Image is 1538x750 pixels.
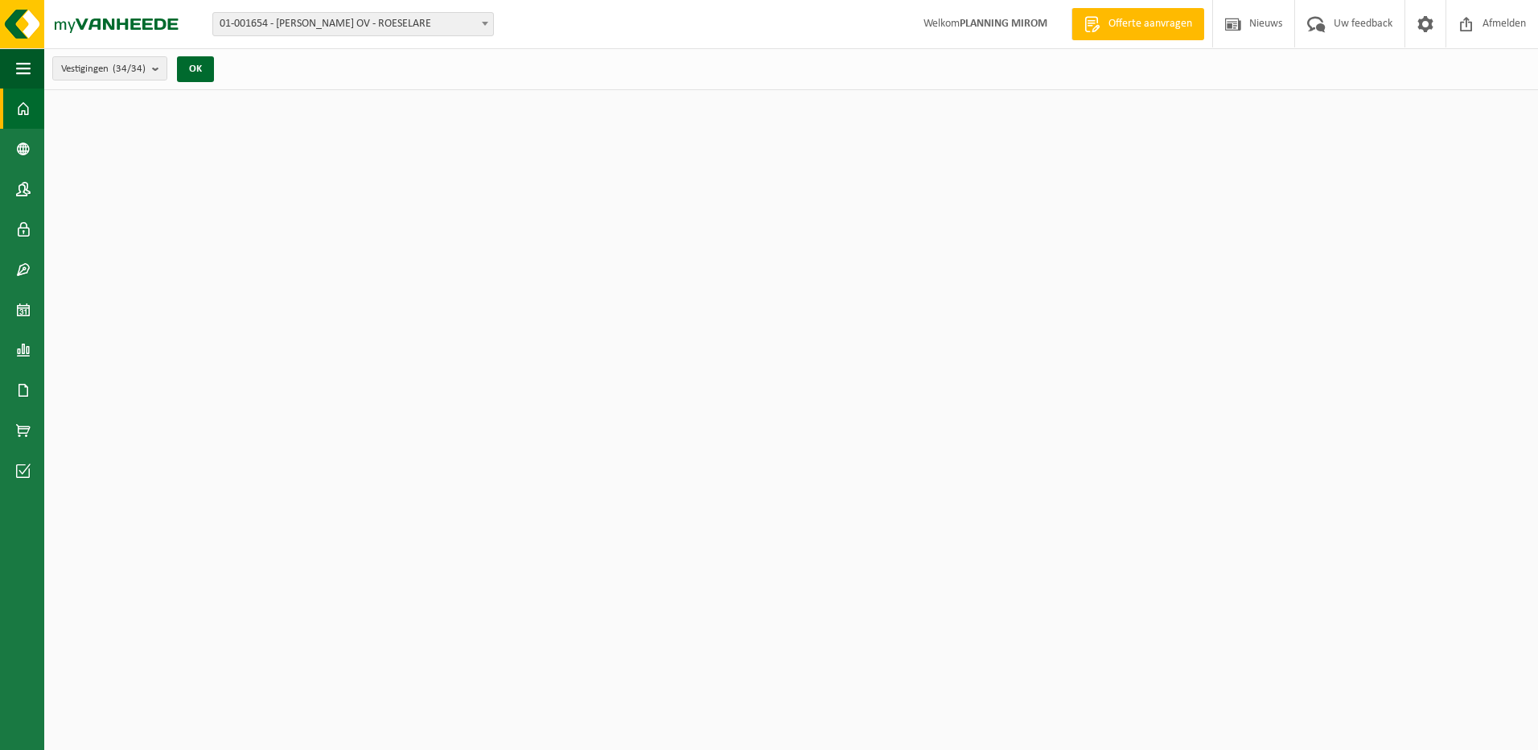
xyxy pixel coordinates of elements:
[177,56,214,82] button: OK
[212,12,494,36] span: 01-001654 - MIROM ROESELARE OV - ROESELARE
[213,13,493,35] span: 01-001654 - MIROM ROESELARE OV - ROESELARE
[1071,8,1204,40] a: Offerte aanvragen
[61,57,146,81] span: Vestigingen
[960,18,1047,30] strong: PLANNING MIROM
[113,64,146,74] count: (34/34)
[1104,16,1196,32] span: Offerte aanvragen
[52,56,167,80] button: Vestigingen(34/34)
